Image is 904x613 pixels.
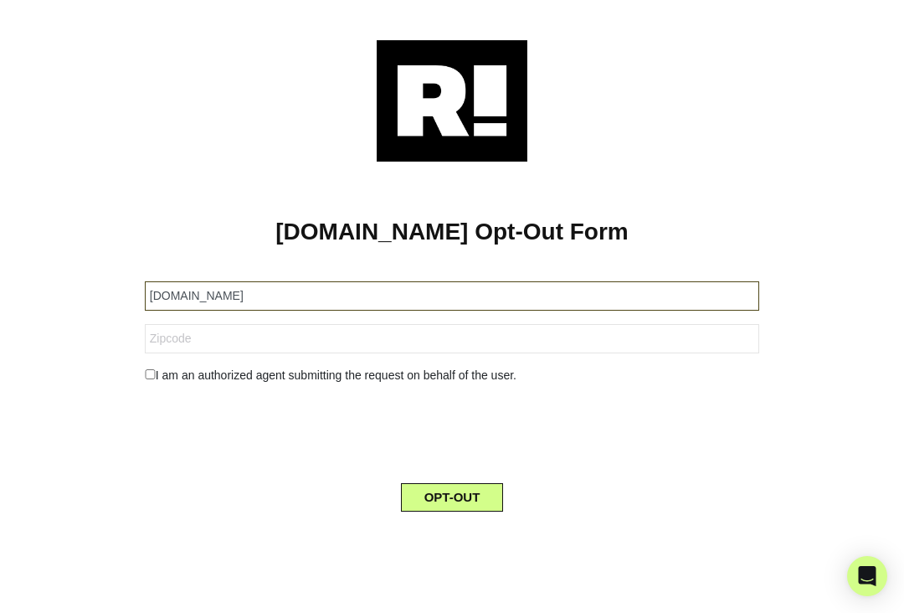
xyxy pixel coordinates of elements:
div: I am an authorized agent submitting the request on behalf of the user. [132,367,772,384]
div: Open Intercom Messenger [847,556,887,596]
img: Retention.com [377,40,527,162]
iframe: reCAPTCHA [325,398,579,463]
input: Email Address [145,281,759,311]
button: OPT-OUT [401,483,504,512]
h1: [DOMAIN_NAME] Opt-Out Form [25,218,879,246]
input: Zipcode [145,324,759,353]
